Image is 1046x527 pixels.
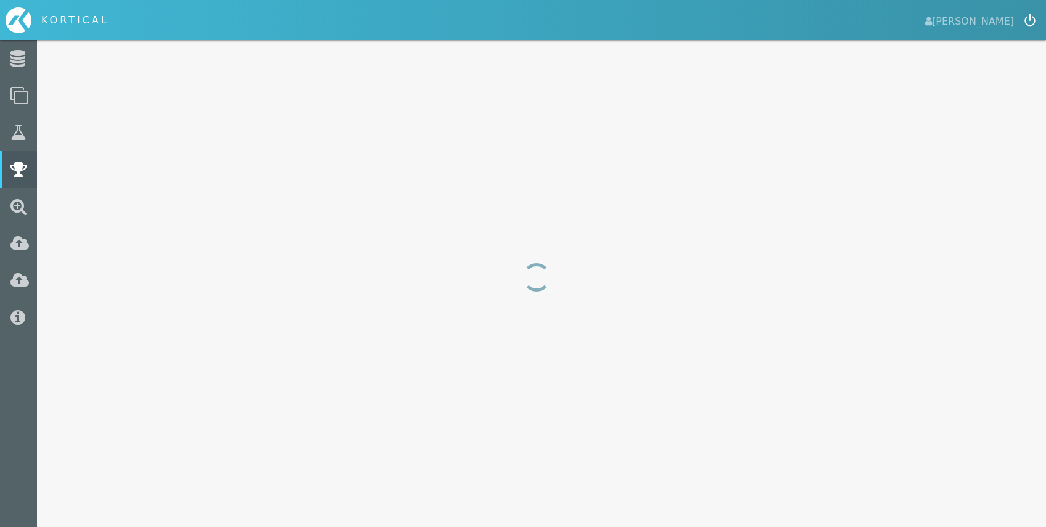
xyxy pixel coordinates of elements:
[6,7,31,33] img: icon-kortical.svg
[6,7,119,33] div: Home
[1024,14,1036,27] img: icon-logout.svg
[41,13,109,28] div: KORTICAL
[925,12,1014,29] span: [PERSON_NAME]
[6,7,119,33] a: KORTICAL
